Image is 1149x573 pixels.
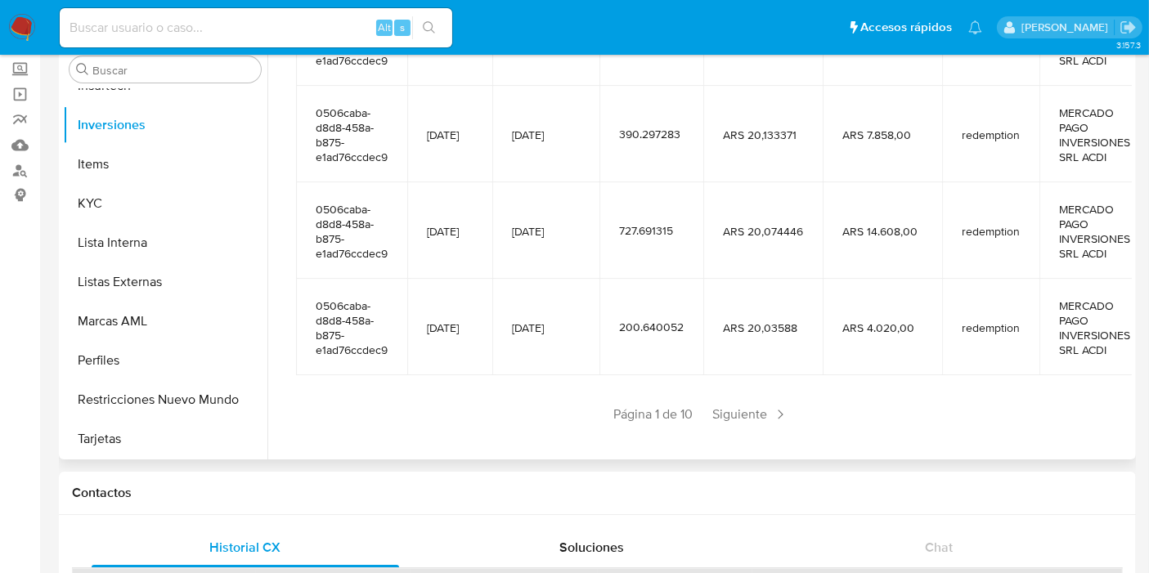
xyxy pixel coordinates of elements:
button: Tarjetas [63,419,267,459]
span: Alt [378,20,391,35]
a: Notificaciones [968,20,982,34]
span: Accesos rápidos [860,19,952,36]
button: Marcas AML [63,302,267,341]
h1: Contactos [72,485,1123,501]
button: Inversiones [63,105,267,145]
span: Historial CX [210,538,281,557]
button: Lista Interna [63,223,267,262]
button: Perfiles [63,341,267,380]
span: 3.157.3 [1116,38,1141,51]
button: Items [63,145,267,184]
p: belen.palamara@mercadolibre.com [1021,20,1114,35]
button: Restricciones Nuevo Mundo [63,380,267,419]
span: s [400,20,405,35]
input: Buscar usuario o caso... [60,17,452,38]
a: Salir [1120,19,1137,36]
button: KYC [63,184,267,223]
button: search-icon [412,16,446,39]
button: Listas Externas [63,262,267,302]
span: Chat [925,538,953,557]
button: Buscar [76,63,89,76]
input: Buscar [92,63,254,78]
span: Soluciones [560,538,625,557]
